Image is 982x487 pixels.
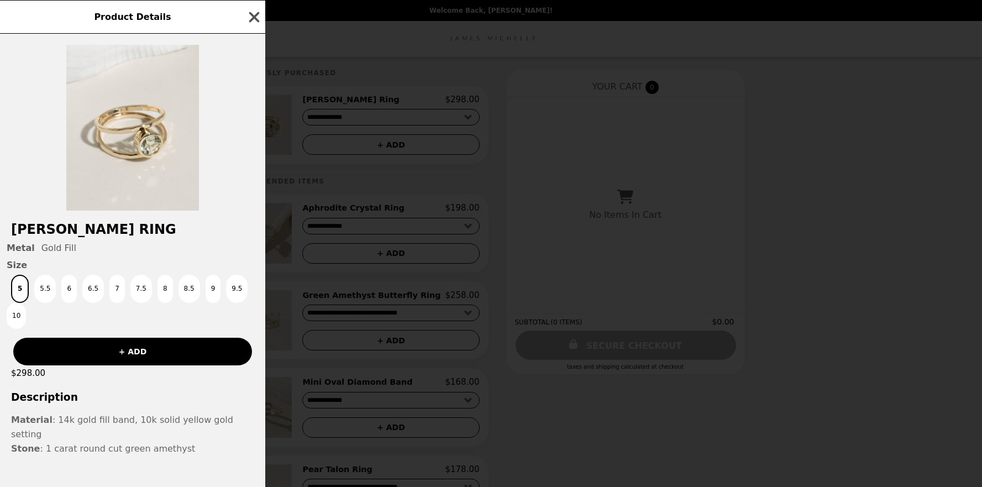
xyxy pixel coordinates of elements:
button: 6.5 [82,275,104,303]
button: 10 [7,303,26,329]
button: 9.5 [226,275,248,303]
span: Metal [7,243,35,253]
div: Gold Fill [7,243,259,253]
button: 9 [206,275,221,303]
button: 7.5 [130,275,152,303]
strong: Material [11,415,52,425]
strong: Stone [11,443,40,454]
button: 6 [61,275,77,303]
button: 5.5 [34,275,56,303]
span: Size [7,260,259,270]
button: 8 [157,275,173,303]
button: 8.5 [178,275,200,303]
span: Product Details [94,12,171,22]
button: 7 [109,275,125,303]
img: Gold Fill / 5 [66,45,199,211]
button: + ADD [13,338,252,365]
p: : 14k gold fill band, 10k solid yellow gold setting : 1 carat round cut green amethyst [11,413,254,455]
button: 5 [11,275,29,303]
